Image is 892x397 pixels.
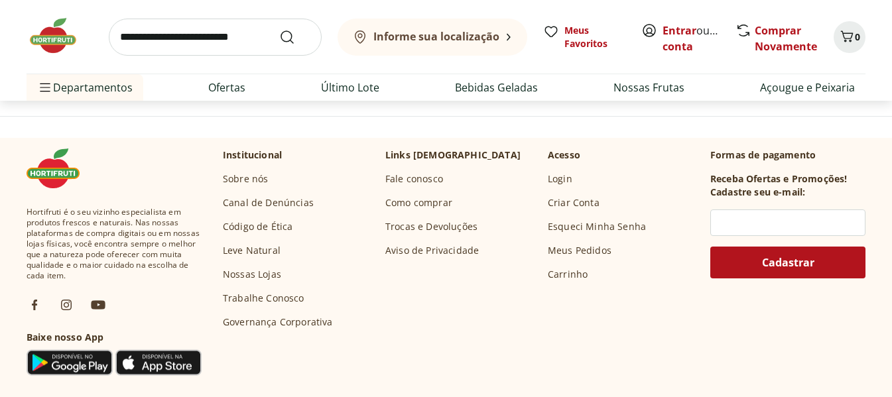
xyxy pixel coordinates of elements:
[548,220,646,233] a: Esqueci Minha Senha
[208,80,245,95] a: Ofertas
[543,24,625,50] a: Meus Favoritos
[223,220,292,233] a: Código de Ética
[27,16,93,56] img: Hortifruti
[548,172,572,186] a: Login
[663,23,696,38] a: Entrar
[279,29,311,45] button: Submit Search
[710,186,805,199] h3: Cadastre seu e-mail:
[223,196,314,209] a: Canal de Denúncias
[27,297,42,313] img: fb
[613,80,684,95] a: Nossas Frutas
[755,23,817,54] a: Comprar Novamente
[564,24,625,50] span: Meus Favoritos
[223,315,333,329] a: Governança Corporativa
[27,148,93,188] img: Hortifruti
[58,297,74,313] img: ig
[760,80,855,95] a: Açougue e Peixaria
[385,196,452,209] a: Como comprar
[27,349,113,376] img: Google Play Icon
[321,80,379,95] a: Último Lote
[37,72,133,103] span: Departamentos
[710,172,847,186] h3: Receba Ofertas e Promoções!
[455,80,538,95] a: Bebidas Geladas
[223,268,281,281] a: Nossas Lojas
[548,148,580,162] p: Acesso
[385,172,443,186] a: Fale conosco
[663,23,722,54] span: ou
[548,268,588,281] a: Carrinho
[385,148,521,162] p: Links [DEMOGRAPHIC_DATA]
[338,19,527,56] button: Informe sua localização
[223,244,281,257] a: Leve Natural
[834,21,865,53] button: Carrinho
[548,196,600,209] a: Criar Conta
[762,257,814,268] span: Cadastrar
[37,72,53,103] button: Menu
[548,244,611,257] a: Meus Pedidos
[223,172,268,186] a: Sobre nós
[27,331,202,344] h3: Baixe nosso App
[223,292,304,305] a: Trabalhe Conosco
[223,148,282,162] p: Institucional
[710,247,865,278] button: Cadastrar
[385,244,479,257] a: Aviso de Privacidade
[385,220,478,233] a: Trocas e Devoluções
[90,297,106,313] img: ytb
[115,349,202,376] img: App Store Icon
[109,19,322,56] input: search
[663,23,735,54] a: Criar conta
[855,30,860,43] span: 0
[373,29,499,44] b: Informe sua localização
[27,207,202,281] span: Hortifruti é o seu vizinho especialista em produtos frescos e naturais. Nas nossas plataformas de...
[710,148,865,162] p: Formas de pagamento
